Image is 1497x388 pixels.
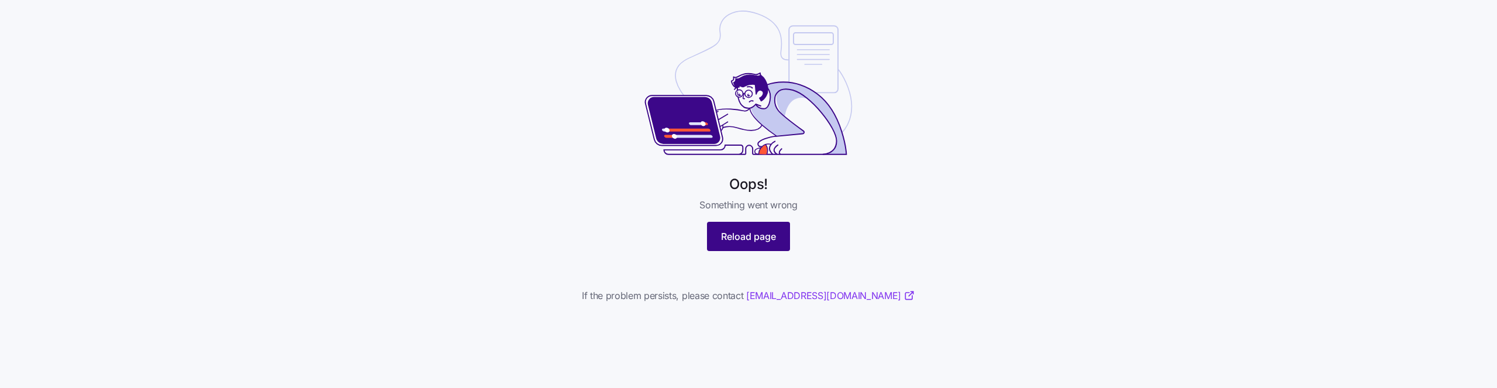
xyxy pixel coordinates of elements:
a: [EMAIL_ADDRESS][DOMAIN_NAME] [746,289,915,303]
span: If the problem persists, please contact [582,289,915,303]
span: Reload page [721,229,776,243]
h1: Oops! [729,175,768,193]
span: Something went wrong [699,198,798,212]
button: Reload page [707,222,790,251]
